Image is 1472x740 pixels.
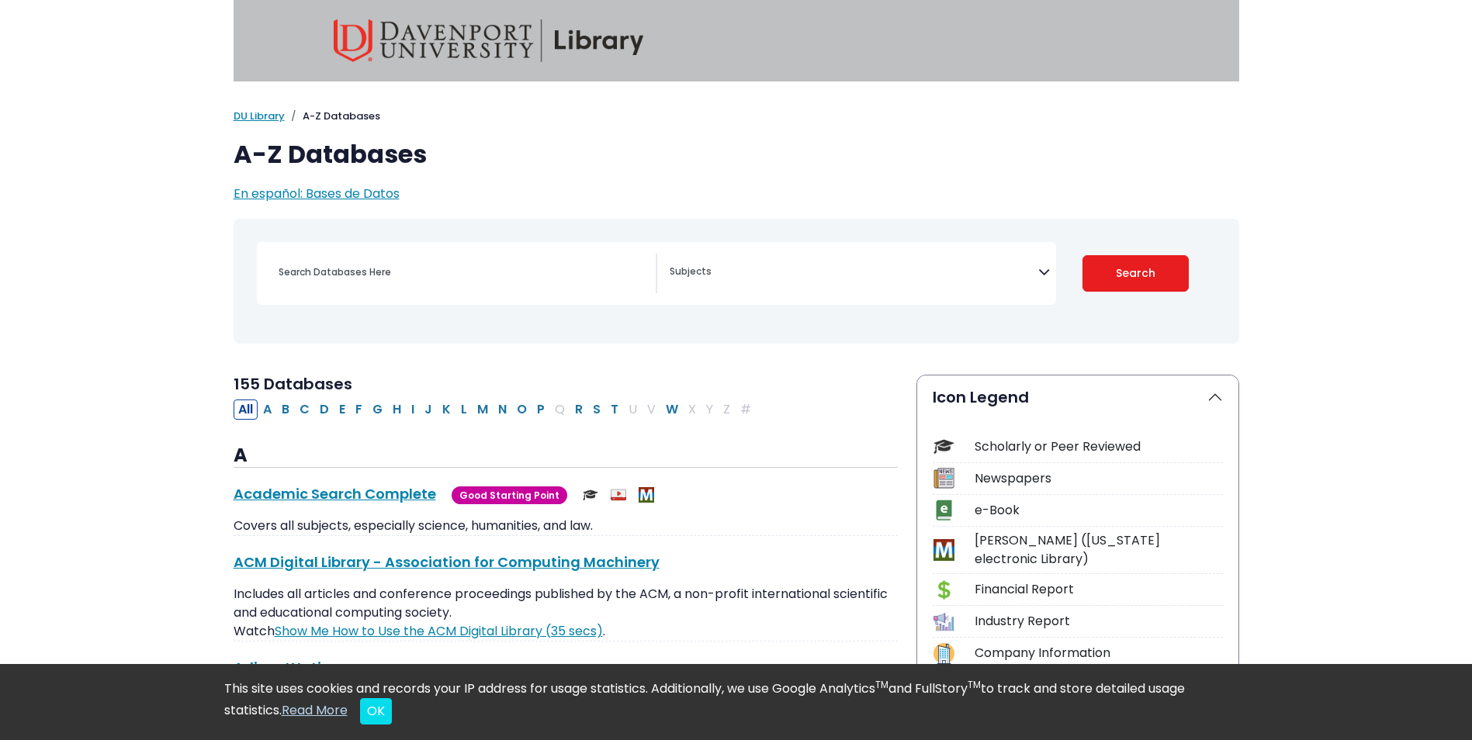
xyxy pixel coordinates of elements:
[285,109,380,124] li: A-Z Databases
[234,109,285,123] a: DU Library
[975,531,1223,569] div: [PERSON_NAME] ([US_STATE] electronic Library)
[570,399,587,420] button: Filter Results R
[975,469,1223,488] div: Newspapers
[234,517,898,535] p: Covers all subjects, especially science, humanities, and law.
[933,579,954,600] img: Icon Financial Report
[234,373,352,395] span: 155 Databases
[532,399,549,420] button: Filter Results P
[234,444,898,468] h3: A
[234,399,258,420] button: All
[275,622,603,640] a: Link opens in new window
[975,437,1223,456] div: Scholarly or Peer Reviewed
[234,484,436,503] a: Academic Search Complete
[933,436,954,457] img: Icon Scholarly or Peer Reviewed
[368,399,387,420] button: Filter Results G
[975,580,1223,599] div: Financial Report
[234,658,340,677] a: AdjunctNation
[473,399,493,420] button: Filter Results M
[494,399,511,420] button: Filter Results N
[583,487,598,503] img: Scholarly or Peer Reviewed
[234,140,1239,169] h1: A-Z Databases
[234,399,757,417] div: Alpha-list to filter by first letter of database name
[295,399,314,420] button: Filter Results C
[975,612,1223,631] div: Industry Report
[234,109,1239,124] nav: breadcrumb
[315,399,334,420] button: Filter Results D
[975,644,1223,662] div: Company Information
[351,399,367,420] button: Filter Results F
[388,399,406,420] button: Filter Results H
[933,643,954,664] img: Icon Company Information
[438,399,455,420] button: Filter Results K
[456,399,472,420] button: Filter Results L
[917,375,1238,419] button: Icon Legend
[968,678,981,691] sup: TM
[234,185,400,202] a: En español: Bases de Datos
[933,500,954,520] img: Icon e-Book
[360,698,392,724] button: Close
[258,399,276,420] button: Filter Results A
[611,487,626,503] img: Audio & Video
[277,399,294,420] button: Filter Results B
[639,487,654,503] img: MeL (Michigan electronic Library)
[334,399,350,420] button: Filter Results E
[282,701,348,719] a: Read More
[452,486,567,504] span: Good Starting Point
[234,552,660,572] a: ACM Digital Library - Association for Computing Machinery
[661,399,683,420] button: Filter Results W
[234,219,1239,344] nav: Search filters
[933,539,954,560] img: Icon MeL (Michigan electronic Library)
[933,611,954,632] img: Icon Industry Report
[933,468,954,489] img: Icon Newspapers
[670,267,1038,279] textarea: Search
[234,585,898,641] p: Includes all articles and conference proceedings published by the ACM, a non-profit international...
[588,399,605,420] button: Filter Results S
[875,678,888,691] sup: TM
[224,679,1249,724] div: This site uses cookies and records your IP address for usage statistics. Additionally, we use Goo...
[512,399,532,420] button: Filter Results O
[334,19,644,62] img: Davenport University Library
[606,399,623,420] button: Filter Results T
[420,399,437,420] button: Filter Results J
[975,501,1223,520] div: e-Book
[1082,255,1189,292] button: Submit for Search Results
[269,261,656,283] input: Search database by title or keyword
[407,399,419,420] button: Filter Results I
